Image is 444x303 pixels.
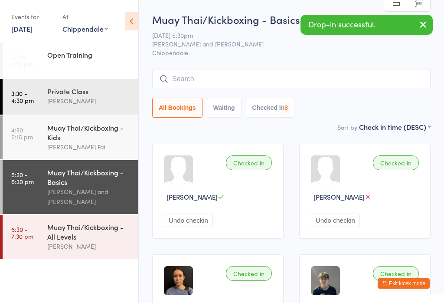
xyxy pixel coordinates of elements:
input: Search [152,69,431,89]
h2: Muay Thai/Kickboxing - Basics Check-in [152,12,431,26]
div: Muay Thai/Kickboxing - Basics [47,168,131,187]
time: 3:30 - 4:30 pm [11,90,34,104]
div: Muay Thai/Kickboxing - All Levels [47,222,131,241]
span: Chippendale [152,48,431,57]
time: 4:30 - 5:15 pm [11,126,33,140]
a: 5:30 -6:30 pmMuay Thai/Kickboxing - Basics[PERSON_NAME] and [PERSON_NAME] [3,160,138,214]
button: Waiting [207,98,242,118]
button: Undo checkin [164,214,213,227]
time: 12:00 - 1:00 pm [11,53,33,67]
div: 8 [284,104,288,111]
time: 5:30 - 6:30 pm [11,171,34,185]
div: Checked in [226,155,272,170]
img: image1754901407.png [164,266,193,295]
a: 12:00 -1:00 pmOpen Training [3,43,138,78]
a: 3:30 -4:30 pmPrivate Class[PERSON_NAME] [3,79,138,115]
div: Private Class [47,86,131,96]
a: [DATE] [11,24,33,33]
div: [PERSON_NAME] [47,96,131,106]
span: [DATE] 5:30pm [152,31,417,40]
div: Events for [11,10,54,24]
button: Exit kiosk mode [378,278,430,289]
div: Checked in [373,266,419,281]
a: 4:30 -5:15 pmMuay Thai/Kickboxing - Kids[PERSON_NAME] Fai [3,115,138,159]
button: Undo checkin [311,214,360,227]
button: Checked in8 [246,98,295,118]
div: [PERSON_NAME] [47,241,131,251]
span: [PERSON_NAME] [166,192,218,201]
span: [PERSON_NAME] and [PERSON_NAME] [152,40,417,48]
div: Drop-in successful. [300,15,433,35]
span: [PERSON_NAME] [313,192,365,201]
div: Checked in [373,155,419,170]
div: Check in time (DESC) [359,122,431,132]
a: 6:30 -7:30 pmMuay Thai/Kickboxing - All Levels[PERSON_NAME] [3,215,138,259]
time: 6:30 - 7:30 pm [11,226,33,240]
img: image1747123043.png [311,266,340,295]
div: [PERSON_NAME] and [PERSON_NAME] [47,187,131,207]
div: At [62,10,108,24]
div: Open Training [47,50,131,59]
div: [PERSON_NAME] Fai [47,142,131,152]
label: Sort by [337,123,357,132]
div: Checked in [226,266,272,281]
div: Muay Thai/Kickboxing - Kids [47,123,131,142]
button: All Bookings [152,98,202,118]
div: Chippendale [62,24,108,33]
